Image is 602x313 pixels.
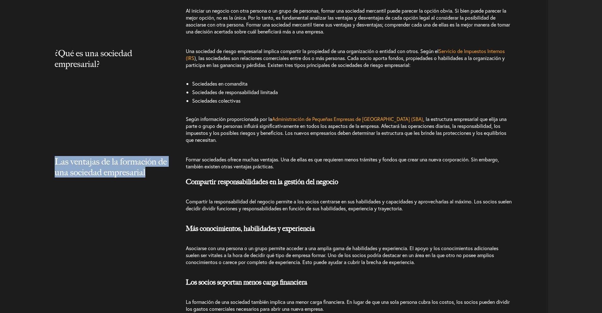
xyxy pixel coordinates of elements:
[186,48,439,54] font: Una sociedad de riesgo empresarial implica compartir la propiedad de una organización o entidad c...
[194,55,196,61] font: )
[55,156,167,178] font: Las ventajas de la formación de una sociedad empresarial
[186,198,512,212] font: Compartir la responsabilidad del negocio permite a los socios centrarse en sus habilidades y capa...
[192,80,247,87] font: Sociedades en comandita
[55,48,132,69] font: ¿Qué es una sociedad empresarial?
[192,89,278,95] font: Sociedades de responsabilidad limitada
[186,48,505,61] a: Servicio de Impuestos Internos (IRS
[186,245,498,265] font: Asociarse con una persona o un grupo permite acceder a una amplia gama de habilidades y experienc...
[272,116,423,122] a: Administración de Pequeñas Empresas de [GEOGRAPHIC_DATA] (SBA)
[186,116,272,122] font: Según información proporcionada por la
[186,116,507,143] font: , la estructura empresarial que elija una parte o grupo de personas influirá significativamente e...
[186,178,338,186] font: Compartir responsabilidades en la gestión del negocio
[186,278,307,286] font: Los socios soportan menos carga financiera
[186,298,510,312] font: La formación de una sociedad también implica una menor carga financiera. En lugar de que una sola...
[186,156,499,170] font: Formar sociedades ofrece muchas ventajas. Una de ellas es que requieren menos trámites y fondos q...
[186,7,510,35] font: Al iniciar un negocio con otra persona o un grupo de personas, formar una sociedad mercantil pued...
[192,97,240,104] font: Sociedades colectivas
[186,224,315,233] font: Más conocimientos, habilidades y experiencia
[186,55,505,68] font: , las sociedades son relaciones comerciales entre dos o más personas. Cada socio aporta fondos, p...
